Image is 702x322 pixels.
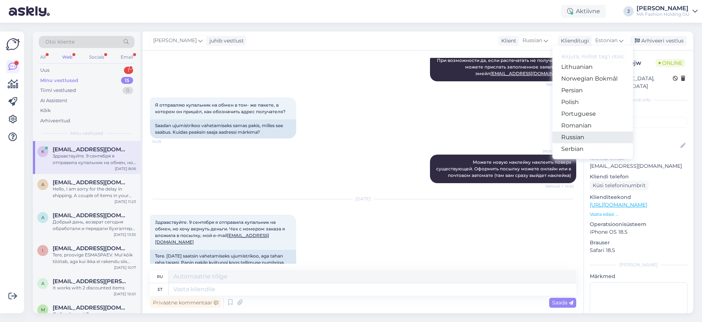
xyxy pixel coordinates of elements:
div: Email [119,52,135,62]
div: Web [61,52,74,62]
span: Estonian [595,37,618,45]
div: Tiimi vestlused [40,87,76,94]
span: Saada [552,299,573,306]
span: kortan64@bk.ru [53,146,129,153]
div: Arhiveeritud [40,117,70,125]
div: It works with 2 discounted items [53,285,136,291]
span: При возможности да, если распечатать не получается, то можете прислать заполненное заявление на э... [437,58,572,76]
div: Minu vestlused [40,77,78,84]
div: [DATE] 10:17 [114,265,136,270]
p: Operatsioonisüsteem [590,221,687,228]
p: Märkmed [590,273,687,280]
div: Küsi telefoninumbrit [590,181,649,190]
div: MA Fashion Holding OÜ [637,11,690,17]
span: k [41,149,45,154]
a: Lithuanian [552,61,633,73]
div: AI Assistent [40,97,67,104]
p: iPhone OS 18.5 [590,228,687,236]
span: aga.oller@gmail.com [53,278,129,285]
div: 1 [124,67,133,74]
div: Kõik [40,107,51,114]
div: Socials [88,52,106,62]
span: m [41,307,45,312]
div: [DATE] 8:06 [115,166,136,171]
div: 0 [122,87,133,94]
span: a [41,281,45,286]
span: Можете новую наклейку наклеить поверх существующей. Оформить посылку можете онлайн или в почтовом... [436,159,572,178]
p: Kliendi email [590,155,687,162]
span: Здравствуйте. 9 сентября я отправила купальник на обмен, но хочу вернуть деньги. Чек с номером за... [155,219,286,245]
span: mileva_aneta@abv.bg [53,304,129,311]
div: Tere, proovige ESMASPAEV. Mul kõik töötab, aga kui ikka ei rakendu siis saame tellimuse vormistad... [53,252,136,265]
a: Serbian [552,143,633,155]
span: a [41,215,45,220]
span: Otsi kliente [45,38,75,46]
div: Klient [498,37,516,45]
p: Kliendi nimi [590,131,687,138]
div: J [623,6,634,16]
img: Askly Logo [6,37,20,51]
input: Lisa tag [590,117,687,128]
div: Uus [40,67,49,74]
div: Hello, I am sorry for the delay in shipping. A couple of items in your order were blocked in the ... [53,186,136,199]
div: [PERSON_NAME] [637,5,690,11]
p: Kliendi tag'id [590,108,687,115]
div: [PERSON_NAME] [590,262,687,268]
div: Privaatne kommentaar [150,298,221,308]
span: 14:25 [152,139,180,144]
div: 15 [121,77,133,84]
div: Klienditugi [558,37,589,45]
a: Portuguese [552,108,633,120]
p: Vaata edasi ... [590,211,687,218]
div: juhib vestlust [207,37,244,45]
div: [DATE] 11:23 [114,199,136,204]
span: Minu vestlused [70,130,103,137]
div: All [39,52,47,62]
span: Nähtud ✓ 11:24 [546,82,574,87]
span: [PERSON_NAME] [153,37,197,45]
div: Добрый день, возврат сегодня обработали и передали бухгалтеру. Деньги будет переведены на этой не... [53,219,136,232]
a: [PERSON_NAME]MA Fashion Holding OÜ [637,5,698,17]
div: Arhiveeri vestlus [630,36,687,46]
div: Kliendi info [590,97,687,103]
span: Nähtud ✓ 14:52 [546,184,574,189]
a: Persian [552,85,633,96]
p: Klienditeekond [590,193,687,201]
a: Romanian [552,120,633,132]
span: ingajy@gmail.com [53,245,129,252]
span: Online [656,59,685,67]
span: alusik1000@gmail.com [53,212,129,219]
p: Kliendi telefon [590,173,687,181]
span: Я отправляю купальник на обмен в том- же пакете, в котором он пришёл, как обозначить адрес получа... [155,102,286,114]
a: Norwegian Bokmål [552,73,633,85]
a: Polish [552,96,633,108]
a: Slovak [552,155,633,167]
a: [URL][DOMAIN_NAME] [590,201,647,208]
span: Russian [522,37,542,45]
input: Kirjuta, millist tag'i otsid [558,51,627,62]
p: Safari 18.5 [590,247,687,254]
div: [DATE] [150,196,576,202]
span: a [41,182,45,187]
span: i [42,248,44,253]
div: [DATE] 10:01 [114,291,136,297]
p: Brauser [590,239,687,247]
p: [EMAIL_ADDRESS][DOMAIN_NAME] [590,162,687,170]
div: Aktiivne [561,5,606,18]
div: [DATE] 13:35 [114,232,136,237]
input: Lisa nimi [590,142,679,150]
span: atanasova_irina@yahoo.com [53,179,129,186]
div: et [158,283,162,296]
div: Tere. [DATE] saatsin vahetamiseks ujumistrikoo, aga tahan raha tagasi. Panin pakile kviitungi koo... [150,250,296,275]
div: Здравствуйте. 9 сентября я отправила купальник на обмен, но хочу вернуть деньги. Чек с номером за... [53,153,136,166]
span: [PERSON_NAME] [543,149,574,154]
a: [EMAIL_ADDRESS][DOMAIN_NAME] [490,71,571,76]
div: ru [157,270,163,283]
div: Saadan ujumistrikoo vahetamiseks samas pakis, milles see saabus. Kuidas peaksin saaja aadressi mä... [150,119,296,138]
a: Russian [552,132,633,143]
